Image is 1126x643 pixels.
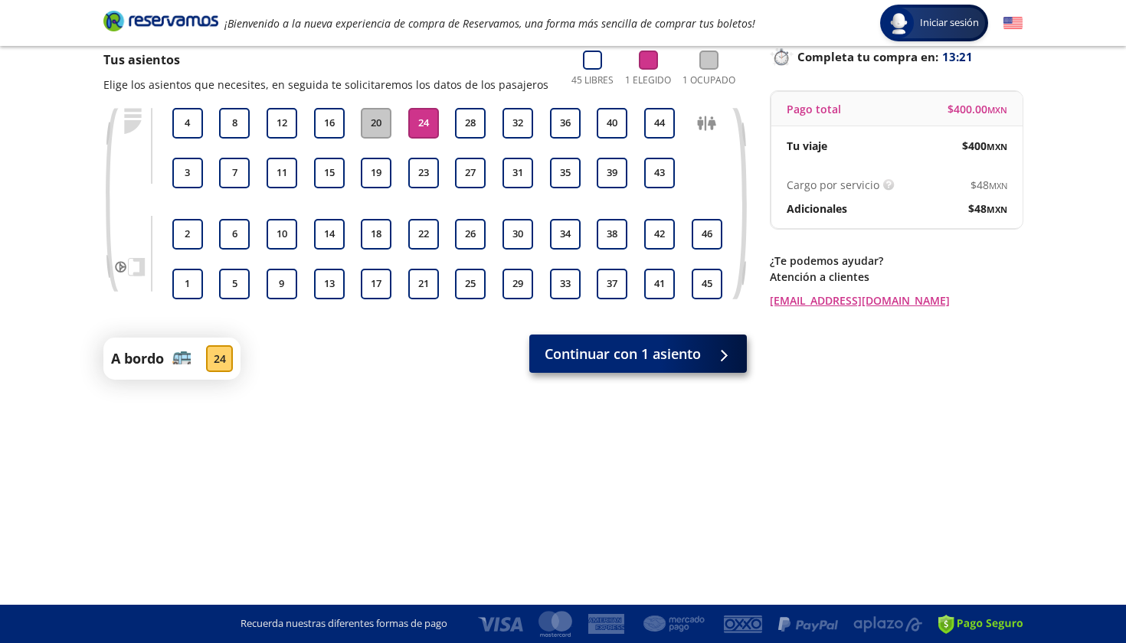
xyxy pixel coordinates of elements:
button: 25 [455,269,486,299]
button: 28 [455,108,486,139]
span: $ 48 [971,177,1007,193]
p: 1 Elegido [625,73,671,87]
div: 24 [206,345,233,372]
small: MXN [987,204,1007,215]
small: MXN [989,180,1007,191]
p: Recuerda nuestras diferentes formas de pago [241,616,447,632]
p: Adicionales [787,201,847,217]
small: MXN [987,104,1007,116]
span: $ 400.00 [948,101,1007,117]
p: Tus asientos [103,51,548,69]
a: Brand Logo [103,9,218,37]
button: 41 [644,269,675,299]
button: 39 [597,158,627,188]
p: Atención a clientes [770,269,1023,285]
p: 45 Libres [571,73,614,87]
button: 1 [172,269,203,299]
button: 23 [408,158,439,188]
button: 30 [502,219,533,250]
small: MXN [987,141,1007,152]
button: 15 [314,158,345,188]
button: 35 [550,158,581,188]
button: 33 [550,269,581,299]
button: English [1003,14,1023,33]
button: 10 [267,219,297,250]
span: Continuar con 1 asiento [545,344,701,364]
p: A bordo [111,348,164,369]
button: Continuar con 1 asiento [529,335,747,373]
button: 4 [172,108,203,139]
p: ¿Te podemos ayudar? [770,253,1023,269]
button: 29 [502,269,533,299]
span: $ 400 [962,138,1007,154]
button: 17 [361,269,391,299]
p: 1 Ocupado [682,73,735,87]
button: 18 [361,219,391,250]
button: 37 [597,269,627,299]
button: 40 [597,108,627,139]
p: Completa tu compra en : [770,46,1023,67]
button: 16 [314,108,345,139]
button: 9 [267,269,297,299]
button: 32 [502,108,533,139]
a: [EMAIL_ADDRESS][DOMAIN_NAME] [770,292,1023,308]
button: 13 [314,269,345,299]
button: 24 [408,108,439,139]
span: 13:21 [942,48,973,66]
p: Cargo por servicio [787,177,879,193]
button: 12 [267,108,297,139]
button: 2 [172,219,203,250]
button: 8 [219,108,250,139]
button: 46 [692,219,722,250]
span: $ 48 [968,201,1007,217]
p: Tu viaje [787,138,827,154]
p: Pago total [787,101,841,117]
button: 38 [597,219,627,250]
button: 5 [219,269,250,299]
button: 21 [408,269,439,299]
button: 20 [361,108,391,139]
p: Elige los asientos que necesites, en seguida te solicitaremos los datos de los pasajeros [103,77,548,93]
button: 19 [361,158,391,188]
button: 42 [644,219,675,250]
iframe: Messagebird Livechat Widget [1037,554,1111,628]
button: 26 [455,219,486,250]
button: 27 [455,158,486,188]
button: 7 [219,158,250,188]
button: 11 [267,158,297,188]
button: 6 [219,219,250,250]
button: 22 [408,219,439,250]
em: ¡Bienvenido a la nueva experiencia de compra de Reservamos, una forma más sencilla de comprar tus... [224,16,755,31]
button: 3 [172,158,203,188]
button: 14 [314,219,345,250]
button: 34 [550,219,581,250]
button: 36 [550,108,581,139]
button: 45 [692,269,722,299]
button: 31 [502,158,533,188]
button: 44 [644,108,675,139]
i: Brand Logo [103,9,218,32]
span: Iniciar sesión [914,15,985,31]
button: 43 [644,158,675,188]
